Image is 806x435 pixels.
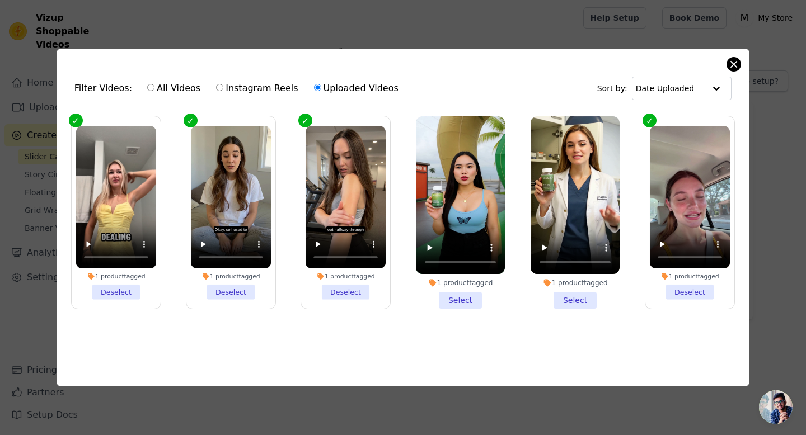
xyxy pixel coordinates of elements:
div: 1 product tagged [416,278,505,287]
label: Instagram Reels [215,81,298,96]
button: Close modal [727,58,741,71]
div: 1 product tagged [306,272,386,280]
div: 1 product tagged [531,278,620,287]
div: 1 product tagged [650,272,730,280]
div: 1 product tagged [191,272,271,280]
label: Uploaded Videos [313,81,399,96]
div: Sort by: [597,77,732,100]
label: All Videos [147,81,201,96]
div: Open chat [759,390,793,424]
div: Filter Videos: [74,75,405,101]
div: 1 product tagged [76,272,156,280]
